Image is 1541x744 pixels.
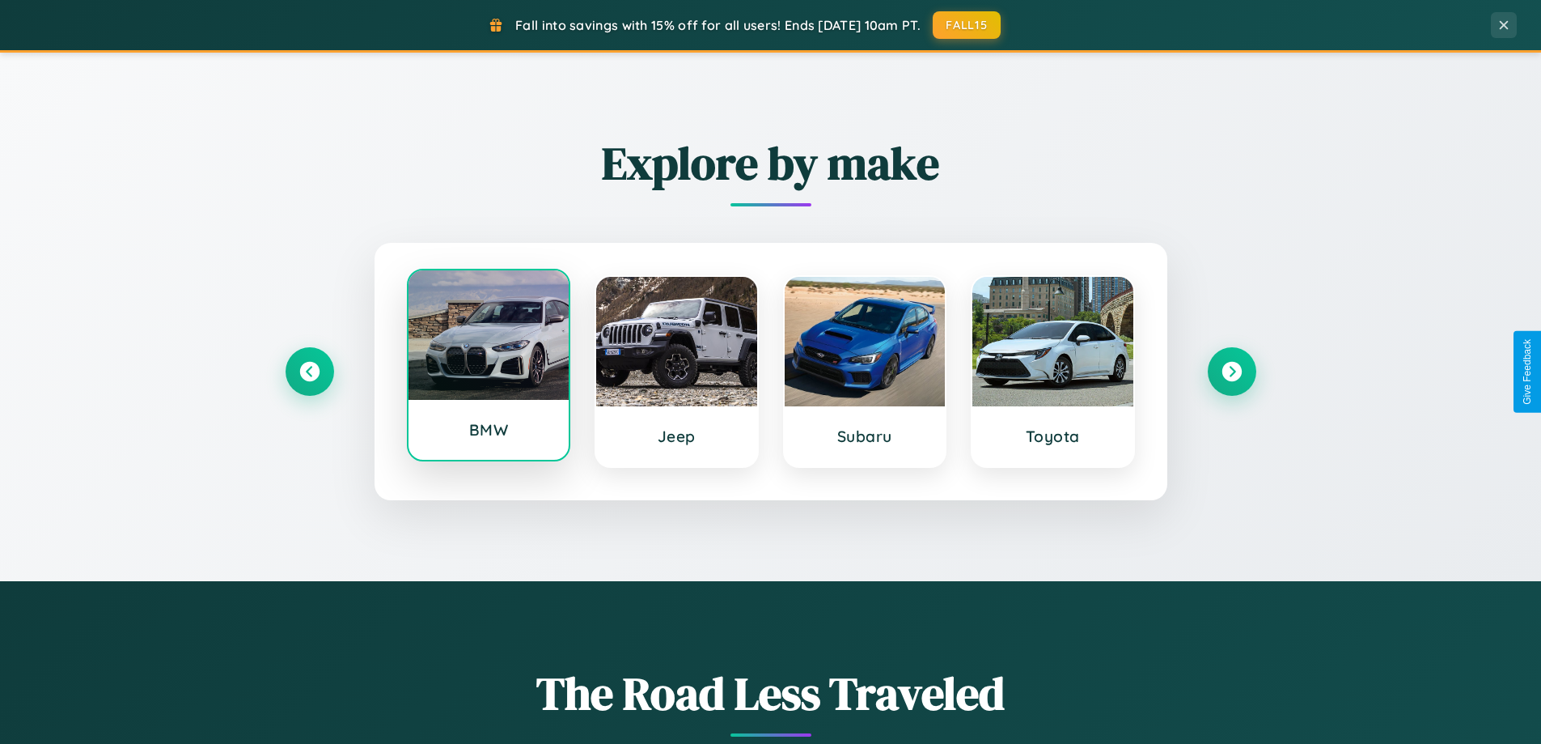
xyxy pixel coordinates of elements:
[515,17,921,33] span: Fall into savings with 15% off for all users! Ends [DATE] 10am PT.
[286,662,1256,725] h1: The Road Less Traveled
[612,427,741,446] h3: Jeep
[933,11,1001,39] button: FALL15
[989,427,1117,446] h3: Toyota
[1522,339,1533,405] div: Give Feedback
[425,420,553,440] h3: BMW
[801,427,929,446] h3: Subaru
[286,132,1256,194] h2: Explore by make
